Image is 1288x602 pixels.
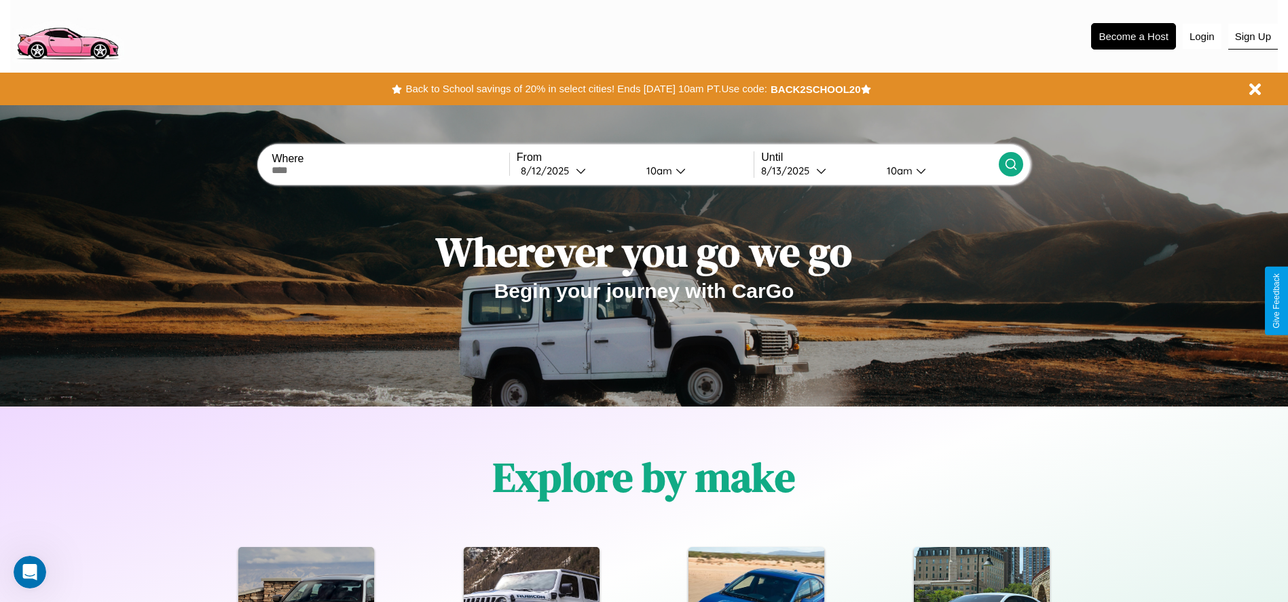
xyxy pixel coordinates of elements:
button: Sign Up [1228,24,1278,50]
iframe: Intercom live chat [14,556,46,588]
label: Where [272,153,509,165]
label: From [517,151,754,164]
button: 10am [636,164,754,178]
label: Until [761,151,998,164]
button: 10am [876,164,999,178]
div: 10am [880,164,916,177]
button: Back to School savings of 20% in select cities! Ends [DATE] 10am PT.Use code: [402,79,770,98]
div: 10am [640,164,676,177]
b: BACK2SCHOOL20 [771,83,861,95]
div: Give Feedback [1272,274,1281,328]
div: 8 / 12 / 2025 [521,164,576,177]
button: Become a Host [1091,23,1176,50]
button: Login [1183,24,1221,49]
div: 8 / 13 / 2025 [761,164,816,177]
h1: Explore by make [493,449,795,505]
button: 8/12/2025 [517,164,636,178]
img: logo [10,7,124,63]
